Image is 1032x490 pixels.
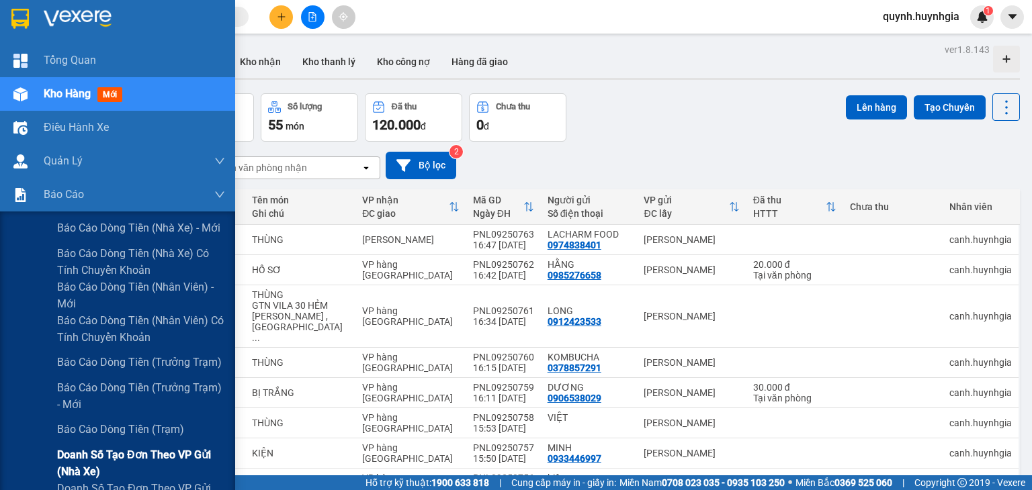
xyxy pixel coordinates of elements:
div: BỊ TRẮNG [252,387,349,398]
button: plus [269,5,293,29]
div: PNL09250756 [473,473,534,483]
button: Hàng đã giao [441,46,519,78]
span: mới [97,87,122,102]
div: DƯƠNG [548,382,631,393]
div: [PERSON_NAME] [644,387,739,398]
div: canh.huynhgia [949,311,1012,322]
div: KOMBUCHA [548,352,631,362]
div: canh.huynhgia [949,387,1012,398]
div: Chọn văn phòng nhận [214,161,307,175]
span: ... [252,332,260,343]
span: Điều hành xe [44,119,109,136]
div: THÙNG [252,289,349,300]
div: 30.000 đ [753,382,836,393]
div: VP hàng [GEOGRAPHIC_DATA] [362,412,460,434]
div: VP nhận [362,195,449,205]
div: [PERSON_NAME] [362,234,460,245]
div: canh.huynhgia [949,264,1012,275]
div: Tên món [252,195,349,205]
th: Toggle SortBy [637,189,746,225]
span: Báo cáo dòng tiền (trưởng trạm) [57,354,222,371]
span: đ [421,121,426,132]
span: copyright [957,478,967,487]
strong: 1900 633 818 [431,477,489,488]
div: [PERSON_NAME] [644,234,739,245]
span: caret-down [1006,11,1019,23]
div: PNL09250763 [473,229,534,240]
img: solution-icon [13,188,28,202]
div: canh.huynhgia [949,418,1012,428]
div: [PERSON_NAME] [644,357,739,368]
div: THÙNG [252,234,349,245]
div: 15:50 [DATE] [473,453,534,464]
strong: 0708 023 035 - 0935 103 250 [662,477,785,488]
span: Cung cấp máy in - giấy in: [511,475,616,490]
span: Hỗ trợ kỹ thuật: [365,475,489,490]
div: HẰNG [548,259,631,270]
span: Doanh số tạo đơn theo VP gửi (nhà xe) [57,446,225,480]
div: 0985276658 [548,270,601,281]
div: LONG [548,305,631,316]
button: Đã thu120.000đ [365,93,462,142]
div: canh.huynhgia [949,448,1012,458]
div: HTTT [753,208,826,219]
button: Số lượng55món [261,93,358,142]
button: Kho nhận [229,46,292,78]
div: THÙNG [252,357,349,368]
button: Tạo Chuyến [914,95,986,119]
div: Người gửi [548,195,631,205]
div: VIỆT [548,412,631,423]
span: 1 [986,6,990,15]
div: PNL09250758 [473,412,534,423]
span: down [214,189,225,200]
span: Báo cáo dòng tiền (nhà xe) có tính chuyển khoản [57,245,225,279]
img: logo-vxr [11,9,29,29]
span: down [214,156,225,166]
div: ĐC lấy [644,208,728,219]
span: | [499,475,501,490]
div: Tại văn phòng [753,393,836,403]
span: 55 [268,117,283,133]
div: PNL09250760 [473,352,534,362]
button: Chưa thu0đ [469,93,566,142]
svg: open [361,162,372,173]
button: Bộ lọc [386,152,456,179]
div: canh.huynhgia [949,357,1012,368]
span: plus [277,12,286,21]
span: Báo cáo [44,186,84,203]
span: Kho hàng [44,87,91,100]
div: KIỆN [252,448,349,458]
div: Chưa thu [496,102,530,111]
div: canh.huynhgia [949,234,1012,245]
div: hiếu [548,473,631,483]
div: Ngày ĐH [473,208,523,219]
div: VP hàng [GEOGRAPHIC_DATA] [362,352,460,373]
div: Đã thu [392,102,417,111]
div: VP hàng [GEOGRAPHIC_DATA] [362,259,460,281]
th: Toggle SortBy [355,189,466,225]
div: 0378857291 [548,362,601,373]
div: 16:34 [DATE] [473,316,534,327]
img: warehouse-icon [13,121,28,135]
div: 16:42 [DATE] [473,270,534,281]
span: Miền Nam [619,475,785,490]
div: Số lượng [288,102,322,111]
div: ĐC giao [362,208,449,219]
img: icon-new-feature [976,11,988,23]
span: Báo cáo dòng tiền (nhà xe) - mới [57,219,220,236]
span: aim [339,12,348,21]
div: Nhân viên [949,201,1012,212]
button: Kho thanh lý [292,46,366,78]
div: Ghi chú [252,208,349,219]
div: THÙNG [252,418,349,428]
span: ⚪️ [788,480,792,485]
div: 0912423533 [548,316,601,327]
div: [PERSON_NAME] [644,418,739,428]
span: | [902,475,904,490]
div: 15:53 [DATE] [473,423,534,434]
div: MINH [548,442,631,453]
div: 16:15 [DATE] [473,362,534,373]
div: PNL09250762 [473,259,534,270]
div: [PERSON_NAME] [644,264,739,275]
div: 0974838401 [548,240,601,250]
